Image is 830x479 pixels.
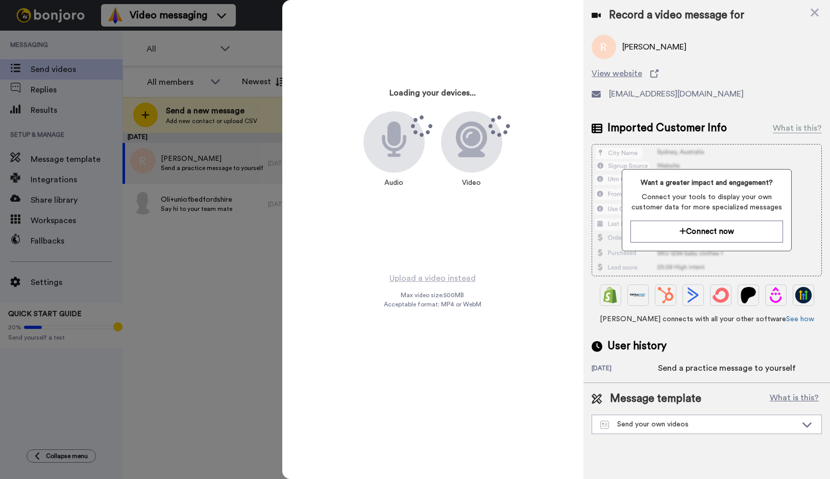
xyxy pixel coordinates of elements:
[592,364,658,374] div: [DATE]
[657,287,674,303] img: Hubspot
[602,287,619,303] img: Shopify
[630,178,784,188] span: Want a greater impact and engagement?
[592,67,822,80] a: View website
[457,173,486,193] div: Video
[386,272,479,285] button: Upload a video instead
[740,287,756,303] img: Patreon
[610,391,701,406] span: Message template
[389,89,476,98] h3: Loading your devices...
[401,291,465,299] span: Max video size: 500 MB
[768,287,784,303] img: Drip
[609,88,744,100] span: [EMAIL_ADDRESS][DOMAIN_NAME]
[773,122,822,134] div: What is this?
[786,316,814,323] a: See how
[767,391,822,406] button: What is this?
[713,287,729,303] img: ConvertKit
[600,421,609,429] img: Message-temps.svg
[592,314,822,324] span: [PERSON_NAME] connects with all your other software
[658,362,796,374] div: Send a practice message to yourself
[685,287,701,303] img: ActiveCampaign
[607,339,667,354] span: User history
[630,192,784,212] span: Connect your tools to display your own customer data for more specialized messages
[600,419,797,429] div: Send your own videos
[607,121,727,136] span: Imported Customer Info
[795,287,812,303] img: GoHighLevel
[379,173,408,193] div: Audio
[630,287,646,303] img: Ontraport
[630,221,784,243] button: Connect now
[384,300,481,308] span: Acceptable format: MP4 or WebM
[592,67,642,80] span: View website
